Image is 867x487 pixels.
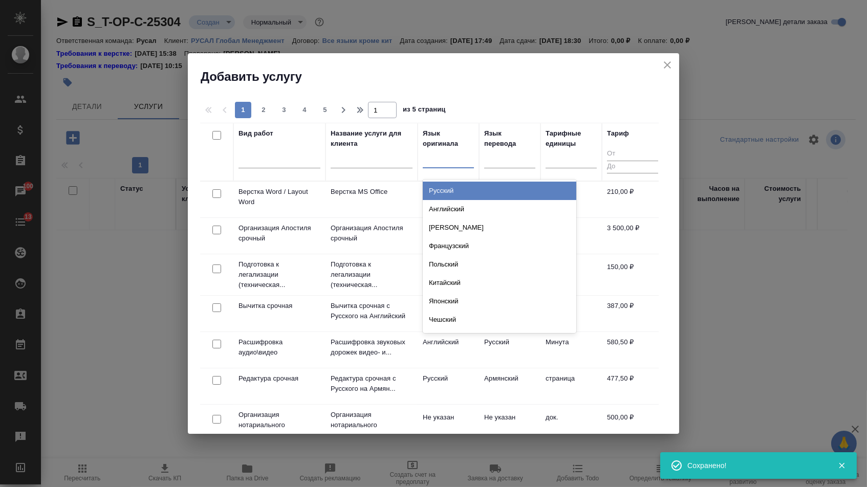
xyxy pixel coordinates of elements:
[418,257,479,293] td: Не указан
[602,368,663,404] td: 477,50 ₽
[418,332,479,368] td: Английский
[201,69,679,85] h2: Добавить услугу
[484,128,535,149] div: Язык перевода
[602,296,663,331] td: 387,00 ₽
[423,292,576,311] div: Японский
[479,368,540,404] td: Армянский
[479,332,540,368] td: Русский
[276,102,292,118] button: 3
[423,255,576,274] div: Польский
[403,103,446,118] span: из 5 страниц
[607,148,658,161] input: От
[660,57,675,73] button: close
[331,301,413,321] p: Вычитка срочная с Русского на Английский
[276,105,292,115] span: 3
[255,105,272,115] span: 2
[317,102,333,118] button: 5
[423,200,576,218] div: Английский
[331,187,413,197] p: Верстка MS Office
[418,182,479,217] td: Не указан
[602,257,663,293] td: 150,00 ₽
[331,410,413,440] p: Организация нотариального удостоверен...
[418,296,479,331] td: Русский
[296,102,313,118] button: 4
[317,105,333,115] span: 5
[331,223,413,243] p: Организация Апостиля срочный
[540,407,602,443] td: док.
[607,128,629,139] div: Тариф
[418,218,479,254] td: Не указан
[423,128,474,149] div: Язык оригинала
[331,259,413,290] p: Подготовка к легализации (техническая...
[239,187,320,207] p: Верстка Word / Layout Word
[423,274,576,292] div: Китайский
[607,161,658,173] input: До
[687,460,822,471] div: Сохранено!
[255,102,272,118] button: 2
[239,337,320,358] p: Расшифровка аудио\видео
[239,373,320,384] p: Редактура срочная
[239,128,273,139] div: Вид работ
[540,332,602,368] td: Минута
[296,105,313,115] span: 4
[239,301,320,311] p: Вычитка срочная
[239,410,320,440] p: Организация нотариального удостоверен...
[331,373,413,394] p: Редактура срочная с Русского на Армян...
[418,368,479,404] td: Русский
[602,332,663,368] td: 580,50 ₽
[423,218,576,237] div: [PERSON_NAME]
[423,182,576,200] div: Русский
[239,223,320,243] p: Организация Апостиля срочный
[239,259,320,290] p: Подготовка к легализации (техническая...
[546,128,597,149] div: Тарифные единицы
[602,218,663,254] td: 3 500,00 ₽
[423,311,576,329] div: Чешский
[479,407,540,443] td: Не указан
[602,182,663,217] td: 210,00 ₽
[831,461,852,470] button: Закрыть
[540,368,602,404] td: страница
[331,337,413,358] p: Расшифровка звуковых дорожек видео- и...
[423,237,576,255] div: Французский
[423,329,576,347] div: Сербский
[602,407,663,443] td: 500,00 ₽
[331,128,413,149] div: Название услуги для клиента
[418,407,479,443] td: Не указан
